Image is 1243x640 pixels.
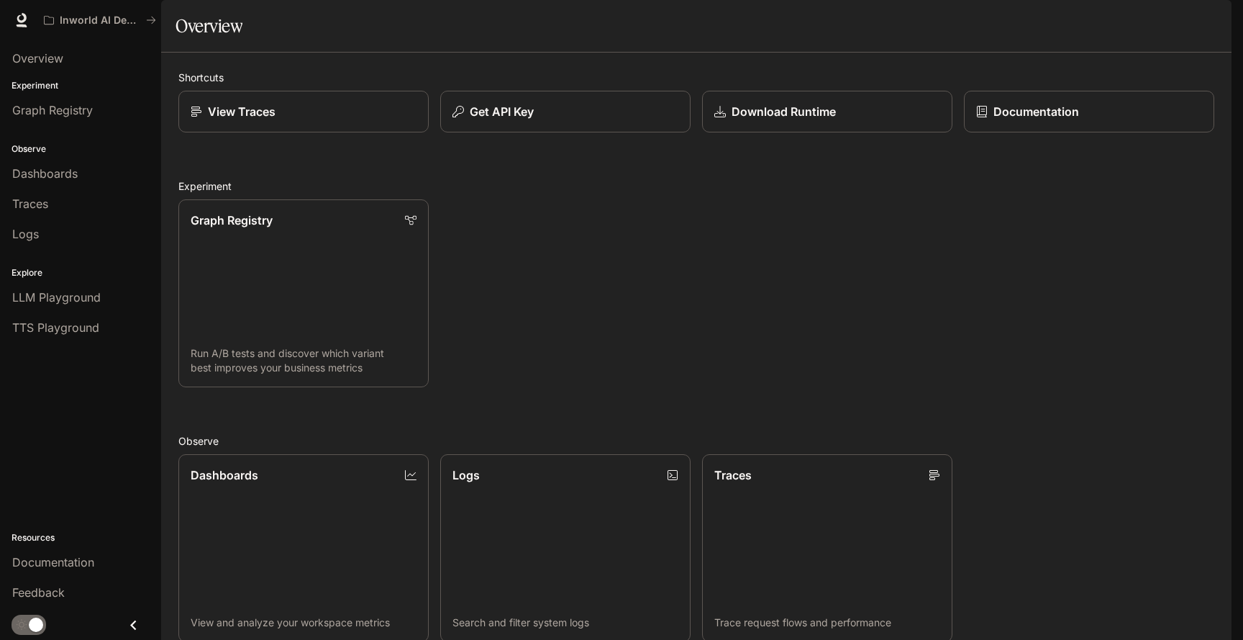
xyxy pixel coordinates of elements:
[702,91,952,132] a: Download Runtime
[993,103,1079,120] p: Documentation
[191,346,416,375] p: Run A/B tests and discover which variant best improves your business metrics
[440,91,691,132] button: Get API Key
[191,212,273,229] p: Graph Registry
[37,6,163,35] button: All workspaces
[452,616,678,630] p: Search and filter system logs
[714,467,752,484] p: Traces
[470,103,534,120] p: Get API Key
[964,91,1214,132] a: Documentation
[176,12,242,40] h1: Overview
[191,616,416,630] p: View and analyze your workspace metrics
[208,103,276,120] p: View Traces
[60,14,140,27] p: Inworld AI Demos
[178,70,1214,85] h2: Shortcuts
[178,199,429,387] a: Graph RegistryRun A/B tests and discover which variant best improves your business metrics
[714,616,940,630] p: Trace request flows and performance
[452,467,480,484] p: Logs
[178,91,429,132] a: View Traces
[178,179,1214,194] h2: Experiment
[191,467,258,484] p: Dashboards
[732,103,836,120] p: Download Runtime
[178,433,1214,449] h2: Observe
